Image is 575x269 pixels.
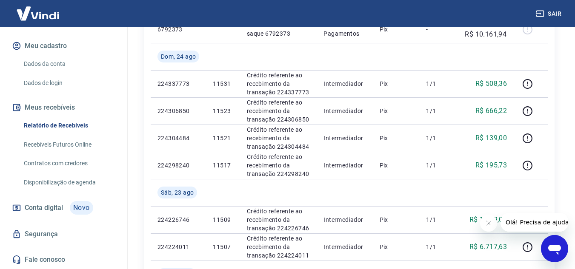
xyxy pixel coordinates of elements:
[247,234,310,260] p: Crédito referente ao recebimento da transação 224224011
[20,174,117,191] a: Disponibilização de agenda
[213,161,233,170] p: 11517
[426,25,451,34] p: -
[247,125,310,151] p: Crédito referente ao recebimento da transação 224304484
[10,198,117,218] a: Conta digitalNovo
[380,134,413,142] p: Pix
[323,134,366,142] p: Intermediador
[541,235,568,262] iframe: Botão para abrir a janela de mensagens
[323,243,366,251] p: Intermediador
[247,71,310,96] p: Crédito referente ao recebimento da transação 224337773
[70,201,93,215] span: Novo
[323,107,366,115] p: Intermediador
[10,98,117,117] button: Meus recebíveis
[20,155,117,172] a: Contratos com credores
[380,215,413,224] p: Pix
[25,202,63,214] span: Conta digital
[213,243,233,251] p: 11507
[426,243,451,251] p: 1/1
[10,37,117,55] button: Meu cadastro
[426,79,451,88] p: 1/1
[213,134,233,142] p: 11521
[157,215,199,224] p: 224226746
[157,134,199,142] p: 224304484
[157,25,199,34] p: 6792373
[157,243,199,251] p: 224224011
[5,6,72,13] span: Olá! Precisa de ajuda?
[20,55,117,73] a: Dados da conta
[323,161,366,170] p: Intermediador
[213,107,233,115] p: 11523
[534,6,565,22] button: Sair
[20,74,117,92] a: Dados de login
[469,242,507,252] p: R$ 6.717,63
[157,161,199,170] p: 224298240
[475,79,507,89] p: R$ 508,36
[157,107,199,115] p: 224306850
[426,134,451,142] p: 1/1
[475,106,507,116] p: R$ 666,22
[10,225,117,244] a: Segurança
[247,207,310,232] p: Crédito referente ao recebimento da transação 224226746
[247,21,310,38] p: Débito referente ao saque 6792373
[426,161,451,170] p: 1/1
[475,133,507,143] p: R$ 139,00
[323,215,366,224] p: Intermediador
[247,153,310,178] p: Crédito referente ao recebimento da transação 224298240
[426,215,451,224] p: 1/1
[501,213,568,232] iframe: Mensagem da empresa
[380,243,413,251] p: Pix
[465,19,507,40] p: -R$ 10.161,94
[323,79,366,88] p: Intermediador
[469,215,507,225] p: R$ 1.099,06
[323,21,366,38] p: Vindi Pagamentos
[20,136,117,153] a: Recebíveis Futuros Online
[213,79,233,88] p: 11531
[380,107,413,115] p: Pix
[247,98,310,124] p: Crédito referente ao recebimento da transação 224306850
[480,215,497,232] iframe: Fechar mensagem
[475,160,507,170] p: R$ 195,73
[380,79,413,88] p: Pix
[161,188,194,197] span: Sáb, 23 ago
[380,25,413,34] p: Pix
[10,0,66,26] img: Vindi
[161,52,196,61] span: Dom, 24 ago
[157,79,199,88] p: 224337773
[213,215,233,224] p: 11509
[426,107,451,115] p: 1/1
[380,161,413,170] p: Pix
[20,117,117,134] a: Relatório de Recebíveis
[10,250,117,269] a: Fale conosco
